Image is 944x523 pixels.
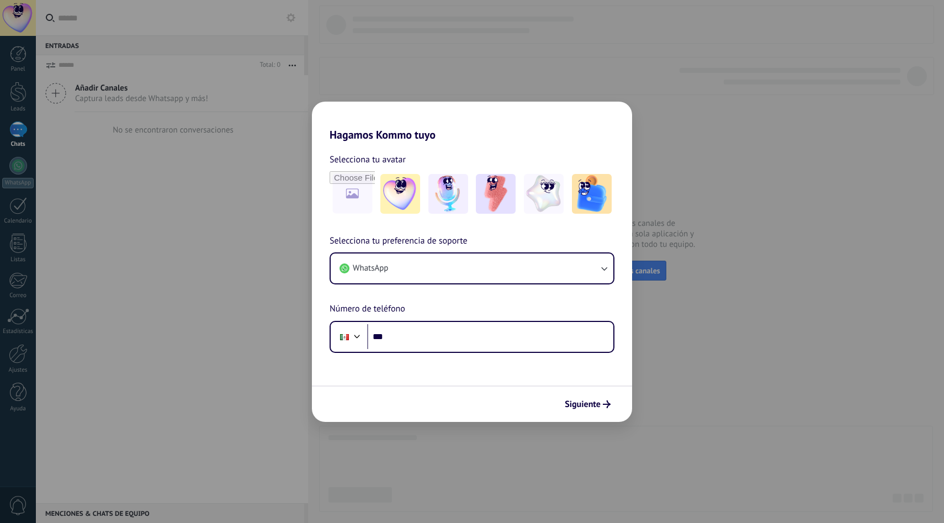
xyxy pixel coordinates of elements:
[476,174,516,214] img: -3.jpeg
[312,102,632,141] h2: Hagamos Kommo tuyo
[330,152,406,167] span: Selecciona tu avatar
[428,174,468,214] img: -2.jpeg
[572,174,612,214] img: -5.jpeg
[524,174,564,214] img: -4.jpeg
[330,302,405,316] span: Número de teléfono
[334,325,355,348] div: Mexico: + 52
[353,263,388,274] span: WhatsApp
[560,395,616,414] button: Siguiente
[380,174,420,214] img: -1.jpeg
[330,234,468,249] span: Selecciona tu preferencia de soporte
[565,400,601,408] span: Siguiente
[331,253,613,283] button: WhatsApp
